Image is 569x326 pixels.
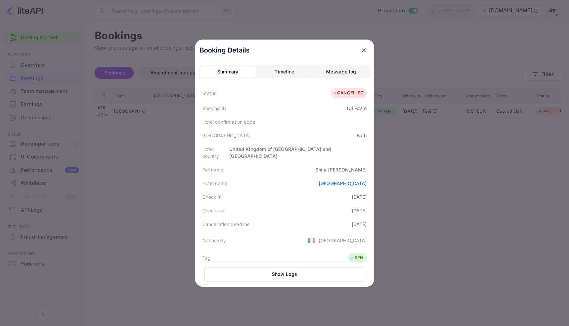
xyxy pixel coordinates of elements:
[202,166,223,173] div: Full name
[350,255,363,261] div: RFN
[319,180,367,186] a: [GEOGRAPHIC_DATA]
[308,234,315,246] span: United States
[332,90,363,96] div: CANCELLED
[202,237,226,244] div: Nationality
[326,68,356,76] div: Message log
[347,105,367,112] div: tCIl-oV_o
[202,180,228,187] div: Hotel name
[313,66,369,77] button: Message log
[358,44,370,56] button: close
[200,45,250,55] p: Booking Details
[202,193,222,200] div: Check in
[217,68,239,76] div: Summary
[202,221,250,228] div: Cancellation deadline
[202,132,251,139] div: [GEOGRAPHIC_DATA]
[202,118,255,125] div: Hotel confirmation code
[319,237,367,244] div: [GEOGRAPHIC_DATA]
[202,105,227,112] div: Booking ID
[357,132,367,139] div: Bath
[352,193,367,200] div: [DATE]
[352,207,367,214] div: [DATE]
[257,66,312,77] button: Timeline
[229,146,367,160] div: United Kingdom of [GEOGRAPHIC_DATA] and [GEOGRAPHIC_DATA]
[352,221,367,228] div: [DATE]
[202,90,217,97] div: Status
[204,267,365,281] button: Show Logs
[275,68,294,76] div: Timeline
[202,146,230,160] div: Hotel country
[202,207,225,214] div: Check out
[200,66,256,77] button: Summary
[315,166,367,173] div: Shila [PERSON_NAME]
[202,255,211,262] div: Tag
